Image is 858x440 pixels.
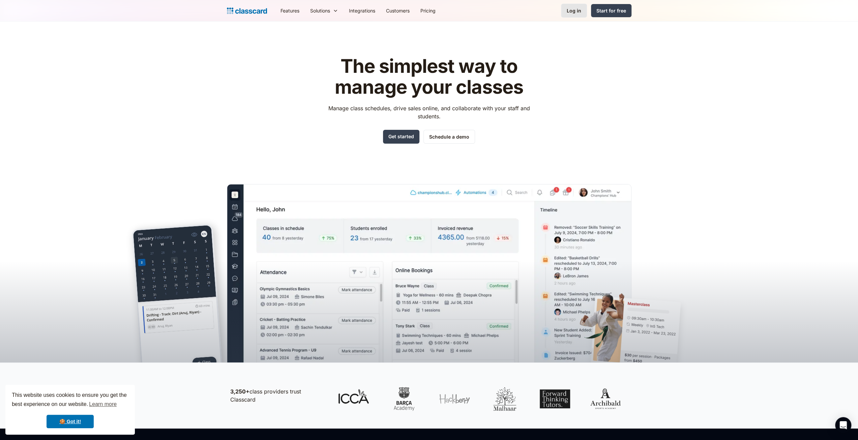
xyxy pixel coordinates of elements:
[227,6,267,16] a: home
[383,130,419,144] a: Get started
[835,417,851,433] div: Open Intercom Messenger
[415,3,441,18] a: Pricing
[596,7,626,14] div: Start for free
[12,391,128,409] span: This website uses cookies to ensure you get the best experience on our website.
[5,385,135,435] div: cookieconsent
[310,7,330,14] div: Solutions
[561,4,587,18] a: Log in
[423,130,475,144] a: Schedule a demo
[322,104,536,120] p: Manage class schedules, drive sales online, and collaborate with your staff and students.
[230,387,325,404] p: class providers trust Classcard
[591,4,631,17] a: Start for free
[344,3,381,18] a: Integrations
[88,399,118,409] a: learn more about cookies
[322,56,536,97] h1: The simplest way to manage your classes
[275,3,305,18] a: Features
[230,388,249,395] strong: 3,250+
[305,3,344,18] div: Solutions
[381,3,415,18] a: Customers
[567,7,581,14] div: Log in
[47,415,94,428] a: dismiss cookie message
